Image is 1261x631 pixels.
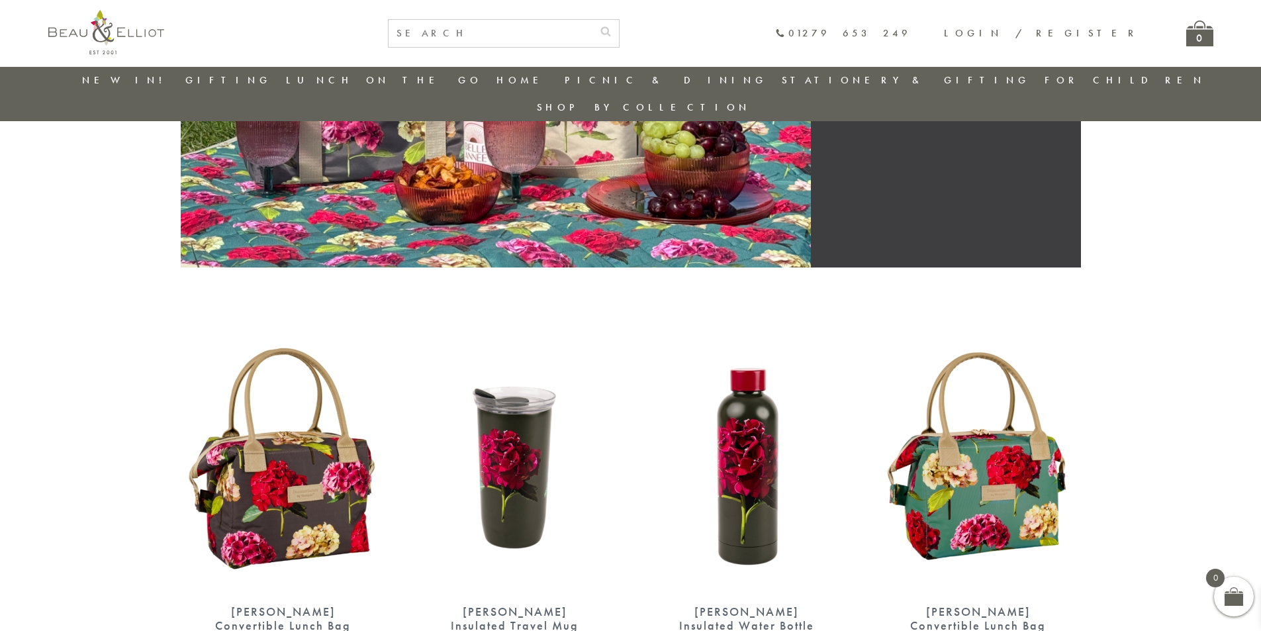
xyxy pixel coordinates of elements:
[496,73,549,87] a: Home
[537,101,751,114] a: Shop by collection
[782,73,1030,87] a: Stationery & Gifting
[1045,73,1205,87] a: For Children
[389,20,592,47] input: SEARCH
[1206,569,1225,587] span: 0
[1186,21,1213,46] a: 0
[644,327,849,592] img: Sarah Kelleher Insulated Water Bottle Dark Stone
[286,73,482,87] a: Lunch On The Go
[48,10,164,54] img: logo
[876,327,1081,592] img: Sarah Kelleher convertible lunch bag teal
[82,73,171,87] a: New in!
[565,73,767,87] a: Picnic & Dining
[775,28,911,39] a: 01279 653 249
[412,327,618,592] img: Sarah Kelleher travel mug dark stone
[944,26,1140,40] a: Login / Register
[185,73,271,87] a: Gifting
[181,327,386,592] img: Sarah Kelleher Lunch Bag Dark Stone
